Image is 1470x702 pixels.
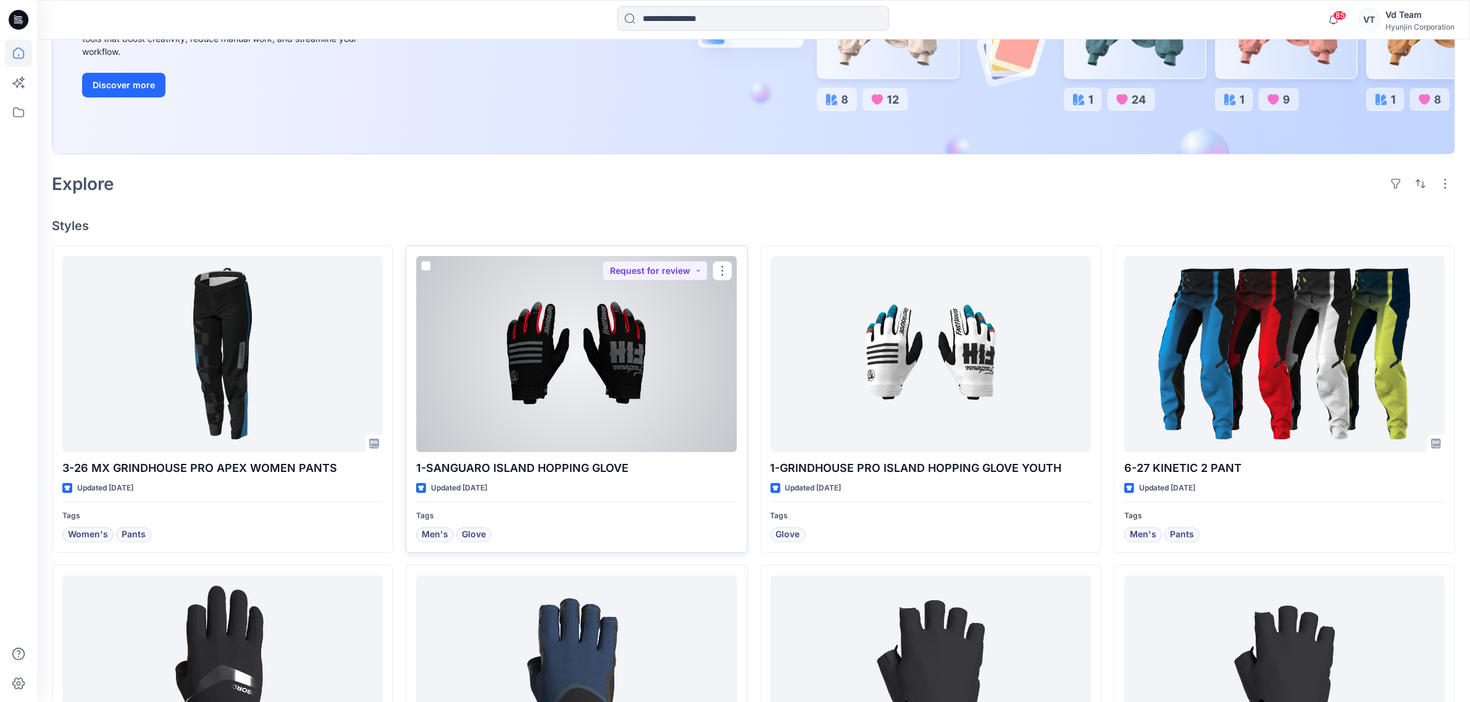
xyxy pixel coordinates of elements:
[785,482,841,495] p: Updated [DATE]
[776,527,800,542] span: Glove
[52,174,114,194] h2: Explore
[62,460,383,477] p: 3-26 MX GRINDHOUSE PRO APEX WOMEN PANTS
[1124,256,1445,452] a: 6-27 KINETIC 2 PANT
[431,482,487,495] p: Updated [DATE]
[770,460,1091,477] p: 1-GRINDHOUSE PRO ISLAND HOPPING GLOVE YOUTH
[1385,22,1455,31] div: Hyunjin Corporation
[1124,460,1445,477] p: 6-27 KINETIC 2 PANT
[416,256,737,452] a: 1-SANGUARO ISLAND HOPPING GLOVE
[1385,7,1455,22] div: Vd Team
[68,527,108,542] span: Women's
[1358,9,1380,31] div: VT
[82,73,165,97] button: Discover more
[770,256,1091,452] a: 1-GRINDHOUSE PRO ISLAND HOPPING GLOVE YOUTH
[1130,527,1156,542] span: Men's
[462,527,486,542] span: Glove
[1124,510,1445,522] p: Tags
[122,527,146,542] span: Pants
[422,527,448,542] span: Men's
[1333,10,1347,20] span: 85
[416,510,737,522] p: Tags
[416,460,737,477] p: 1-SANGUARO ISLAND HOPPING GLOVE
[77,482,133,495] p: Updated [DATE]
[52,218,1455,233] h4: Styles
[1139,482,1195,495] p: Updated [DATE]
[62,510,383,522] p: Tags
[1170,527,1194,542] span: Pants
[62,256,383,452] a: 3-26 MX GRINDHOUSE PRO APEX WOMEN PANTS
[770,510,1091,522] p: Tags
[82,73,360,97] a: Discover more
